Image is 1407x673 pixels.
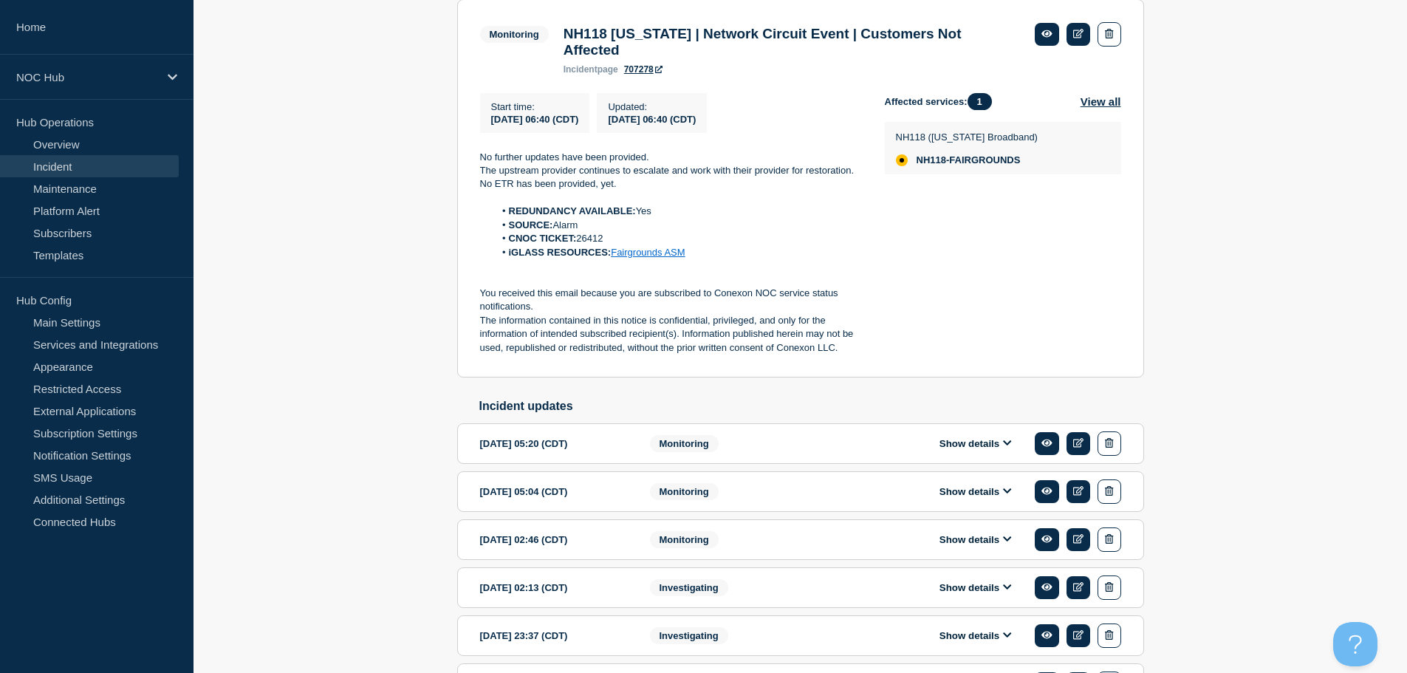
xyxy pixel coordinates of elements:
[650,483,719,500] span: Monitoring
[885,93,999,110] span: Affected services:
[935,533,1016,546] button: Show details
[480,624,628,648] div: [DATE] 23:37 (CDT)
[650,627,728,644] span: Investigating
[564,64,618,75] p: page
[480,151,861,164] p: No further updates have been provided.
[494,232,861,245] li: 26412
[896,154,908,166] div: affected
[509,205,636,216] strong: REDUNDANCY AVAILABLE:
[16,71,158,83] p: NOC Hub
[480,527,628,552] div: [DATE] 02:46 (CDT)
[935,485,1016,498] button: Show details
[917,154,1021,166] span: NH118-FAIRGROUNDS
[935,581,1016,594] button: Show details
[509,233,577,244] strong: CNOC TICKET:
[480,177,861,191] p: No ETR has been provided, yet.
[611,247,685,258] a: Fairgrounds ASM
[650,435,719,452] span: Monitoring
[491,114,579,125] span: [DATE] 06:40 (CDT)
[509,247,612,258] strong: iGLASS RESOURCES:
[608,101,696,112] p: Updated :
[480,479,628,504] div: [DATE] 05:04 (CDT)
[509,219,553,230] strong: SOURCE:
[935,629,1016,642] button: Show details
[480,287,861,314] p: You received this email because you are subscribed to Conexon NOC service status notifications.
[564,26,1020,58] h3: NH118 [US_STATE] | Network Circuit Event | Customers Not Affected
[491,101,579,112] p: Start time :
[1333,622,1377,666] iframe: Help Scout Beacon - Open
[564,64,598,75] span: incident
[480,314,861,355] p: The information contained in this notice is confidential, privileged, and only for the informatio...
[608,112,696,125] div: [DATE] 06:40 (CDT)
[480,575,628,600] div: [DATE] 02:13 (CDT)
[480,26,549,43] span: Monitoring
[935,437,1016,450] button: Show details
[650,579,728,596] span: Investigating
[896,131,1038,143] p: NH118 ([US_STATE] Broadband)
[624,64,663,75] a: 707278
[650,531,719,548] span: Monitoring
[479,400,1144,413] h2: Incident updates
[494,219,861,232] li: Alarm
[480,164,861,177] p: The upstream provider continues to escalate and work with their provider for restoration.
[494,205,861,218] li: Yes
[1081,93,1121,110] button: View all
[968,93,992,110] span: 1
[480,431,628,456] div: [DATE] 05:20 (CDT)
